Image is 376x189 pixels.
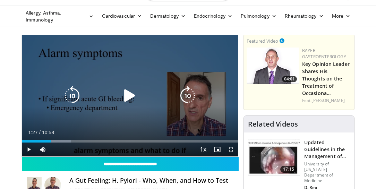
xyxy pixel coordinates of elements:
[328,9,354,23] a: More
[304,139,350,160] h3: Updated Guidelines in the Management of Large Colon Polyps: Inspecti…
[190,9,237,23] a: Endocrinology
[302,61,350,96] a: Key Opinion Leader Shares His Thoughts on the Treatment of Occasiona…
[302,97,351,104] div: Feat.
[98,9,146,23] a: Cardiovascular
[304,161,350,183] p: University of [US_STATE] Department of Medicine
[237,9,281,23] a: Pulmonology
[311,97,344,103] a: [PERSON_NAME]
[247,48,299,84] img: 9828b8df-38ad-4333-b93d-bb657251ca89.png.150x105_q85_crop-smart_upscale.png
[28,130,37,135] span: 1:27
[280,166,297,173] span: 17:15
[42,130,54,135] span: 10:58
[302,48,346,60] a: Bayer Gastroenterology
[196,143,210,156] button: Playback Rate
[247,48,299,84] a: 04:01
[248,120,298,128] h4: Related Videos
[22,9,98,23] a: Allergy, Asthma, Immunology
[22,140,238,143] div: Progress Bar
[22,35,238,156] video-js: Video Player
[248,139,300,175] img: dfcfcb0d-b871-4e1a-9f0c-9f64970f7dd8.150x105_q85_crop-smart_upscale.jpg
[39,130,41,135] span: /
[210,143,224,156] button: Enable picture-in-picture mode
[22,143,36,156] button: Play
[146,9,190,23] a: Dermatology
[69,177,233,184] h4: A Gut Feeling: H. Pylori - Who, When, and How to Test
[247,38,278,44] small: Featured Video
[36,143,50,156] button: Mute
[282,76,297,82] span: 04:01
[281,9,328,23] a: Rheumatology
[224,143,238,156] button: Fullscreen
